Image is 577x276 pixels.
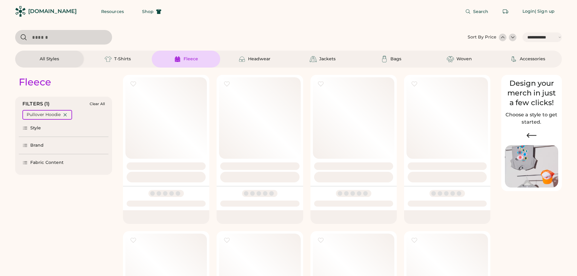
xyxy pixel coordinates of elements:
img: Jackets Icon [310,55,317,63]
button: Retrieve an order [499,5,512,18]
img: Headwear Icon [238,55,246,63]
div: Fabric Content [30,160,64,166]
img: Rendered Logo - Screens [15,6,26,17]
div: Pullover Hoodie [27,112,61,118]
span: Search [473,9,489,14]
div: T-Shirts [114,56,131,62]
div: Fleece [19,76,51,88]
span: Shop [142,9,154,14]
div: Accessories [520,56,545,62]
div: [DOMAIN_NAME] [28,8,77,15]
h2: Choose a style to get started. [505,111,558,126]
div: FILTERS (1) [22,100,50,108]
iframe: Front Chat [548,249,574,275]
img: Accessories Icon [510,55,517,63]
div: Clear All [90,102,105,106]
div: Sort By Price [468,34,496,40]
div: Woven [456,56,472,62]
button: Shop [135,5,169,18]
div: Brand [30,142,44,148]
div: Login [522,8,535,15]
button: Search [458,5,496,18]
img: Image of Lisa Congdon Eye Print on T-Shirt and Hat [505,145,558,188]
div: Design your merch in just a few clicks! [505,78,558,108]
div: | Sign up [535,8,555,15]
img: Bags Icon [381,55,388,63]
img: Fleece Icon [174,55,181,63]
img: Woven Icon [447,55,454,63]
div: All Styles [40,56,59,62]
div: Jackets [319,56,336,62]
img: T-Shirts Icon [104,55,112,63]
button: Resources [94,5,131,18]
div: Fleece [184,56,198,62]
div: Bags [390,56,401,62]
div: Headwear [248,56,270,62]
div: Style [30,125,41,131]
